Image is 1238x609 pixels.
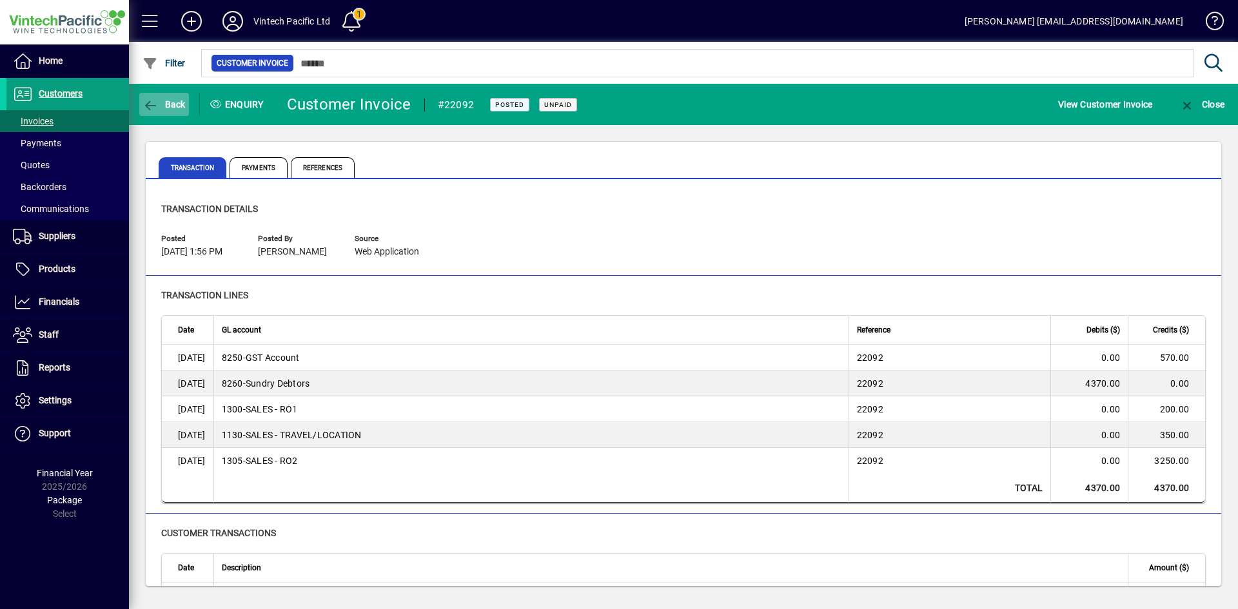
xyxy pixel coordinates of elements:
app-page-header-button: Close enquiry [1166,93,1238,116]
span: SALES - RO2 [222,454,298,467]
td: 22092 [849,345,1050,371]
td: [DATE] [162,396,213,422]
span: Settings [39,395,72,405]
a: Settings [6,385,129,417]
button: Filter [139,52,189,75]
div: [PERSON_NAME] [EMAIL_ADDRESS][DOMAIN_NAME] [965,11,1183,32]
span: Date [178,561,194,575]
span: Unpaid [544,101,572,109]
span: Staff [39,329,59,340]
span: References [291,157,355,178]
div: Vintech Pacific Ltd [253,11,330,32]
td: 22092 [849,448,1050,474]
td: 0.00 [1050,422,1128,448]
span: Payments [13,138,61,148]
span: Backorders [13,182,66,192]
span: View Customer Invoice [1058,94,1152,115]
td: 570.00 [1128,345,1205,371]
span: Customers [39,88,83,99]
span: Payments [230,157,288,178]
a: Knowledge Base [1196,3,1222,44]
span: Source [355,235,432,243]
button: Back [139,93,189,116]
span: Financial Year [37,468,93,478]
button: Add [171,10,212,33]
span: SALES - TRAVEL/LOCATION [222,429,362,441]
span: Date [178,323,194,337]
button: Close [1176,93,1228,116]
a: Home [6,45,129,77]
span: Reference [857,323,890,337]
button: View Customer Invoice [1055,93,1155,116]
div: Enquiry [200,94,277,115]
span: Close [1179,99,1224,110]
a: Products [6,253,129,285]
span: Communications [13,204,89,214]
a: Support [6,418,129,450]
span: Quotes [13,160,50,170]
td: 0.00 [1128,371,1205,396]
span: Transaction lines [161,290,248,300]
a: Financials [6,286,129,318]
span: Debits ($) [1086,323,1120,337]
td: [DATE] [162,583,213,608]
span: GL account [222,323,261,337]
span: Sundry Debtors [222,377,310,390]
span: Support [39,428,71,438]
span: [DATE] 1:56 PM [161,247,222,257]
td: 22092 [849,371,1050,396]
span: customer transactions [161,528,276,538]
span: Invoices [13,116,54,126]
td: 0.00 [1050,396,1128,422]
span: Home [39,55,63,66]
span: Back [142,99,186,110]
div: #22092 [438,95,475,115]
a: Communications [6,198,129,220]
span: Transaction details [161,204,258,214]
button: Profile [212,10,253,33]
td: 4370.00 [1050,474,1128,503]
td: 350.00 [1128,422,1205,448]
span: Description [222,561,261,575]
td: 4370.00 [1050,371,1128,396]
span: Amount ($) [1149,561,1189,575]
a: Reports [6,352,129,384]
span: Web Application [355,247,419,257]
span: Credits ($) [1153,323,1189,337]
td: [DATE] [162,345,213,371]
td: Total [849,474,1050,503]
td: [DATE] [162,448,213,474]
span: Financials [39,296,79,307]
span: Filter [142,58,186,68]
app-page-header-button: Back [129,93,200,116]
a: Payments [6,132,129,154]
td: 22092 [849,396,1050,422]
a: Backorders [6,176,129,198]
td: 22092 [849,422,1050,448]
span: Transaction [159,157,226,178]
td: 3250.00 [1128,448,1205,474]
div: Customer Invoice [287,94,411,115]
span: Customer Invoice [217,57,288,70]
span: Suppliers [39,231,75,241]
td: [DATE] [162,371,213,396]
span: Posted by [258,235,335,243]
td: [DATE] [162,422,213,448]
td: 200.00 [1128,396,1205,422]
span: [PERSON_NAME] [258,247,327,257]
a: Staff [6,319,129,351]
td: 4370.00 [1128,474,1205,503]
td: 0.00 [1050,345,1128,371]
span: Posted [161,235,239,243]
a: Quotes [6,154,129,176]
td: 4370.00 [1128,583,1205,608]
span: Posted [495,101,524,109]
span: Reports [39,362,70,372]
span: GST Account [222,351,300,364]
td: 0.00 [1050,448,1128,474]
span: Package [47,495,82,505]
a: Suppliers [6,220,129,253]
span: SALES - RO1 [222,403,298,416]
span: Products [39,264,75,274]
a: Invoices [6,110,129,132]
